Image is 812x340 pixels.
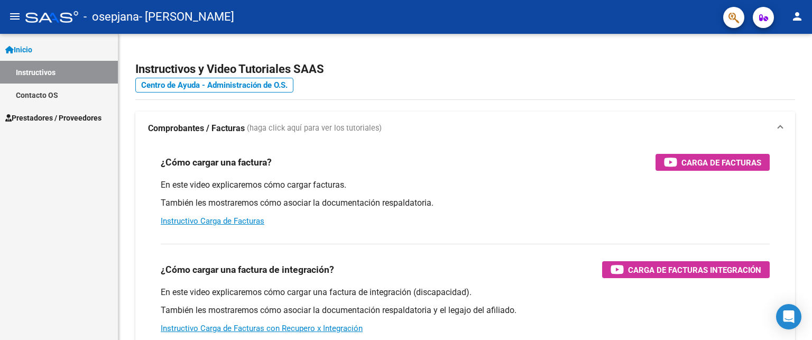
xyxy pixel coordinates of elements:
[161,262,334,277] h3: ¿Cómo cargar una factura de integración?
[5,112,101,124] span: Prestadores / Proveedores
[84,5,139,29] span: - osepjana
[161,179,770,191] p: En este video explicaremos cómo cargar facturas.
[776,304,801,329] div: Open Intercom Messenger
[602,261,770,278] button: Carga de Facturas Integración
[161,324,363,333] a: Instructivo Carga de Facturas con Recupero x Integración
[161,216,264,226] a: Instructivo Carga de Facturas
[5,44,32,56] span: Inicio
[148,123,245,134] strong: Comprobantes / Facturas
[161,287,770,298] p: En este video explicaremos cómo cargar una factura de integración (discapacidad).
[135,59,795,79] h2: Instructivos y Video Tutoriales SAAS
[139,5,234,29] span: - [PERSON_NAME]
[681,156,761,169] span: Carga de Facturas
[656,154,770,171] button: Carga de Facturas
[628,263,761,277] span: Carga de Facturas Integración
[161,197,770,209] p: También les mostraremos cómo asociar la documentación respaldatoria.
[247,123,382,134] span: (haga click aquí para ver los tutoriales)
[791,10,804,23] mat-icon: person
[161,155,272,170] h3: ¿Cómo cargar una factura?
[161,305,770,316] p: También les mostraremos cómo asociar la documentación respaldatoria y el legajo del afiliado.
[8,10,21,23] mat-icon: menu
[135,78,293,93] a: Centro de Ayuda - Administración de O.S.
[135,112,795,145] mat-expansion-panel-header: Comprobantes / Facturas (haga click aquí para ver los tutoriales)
